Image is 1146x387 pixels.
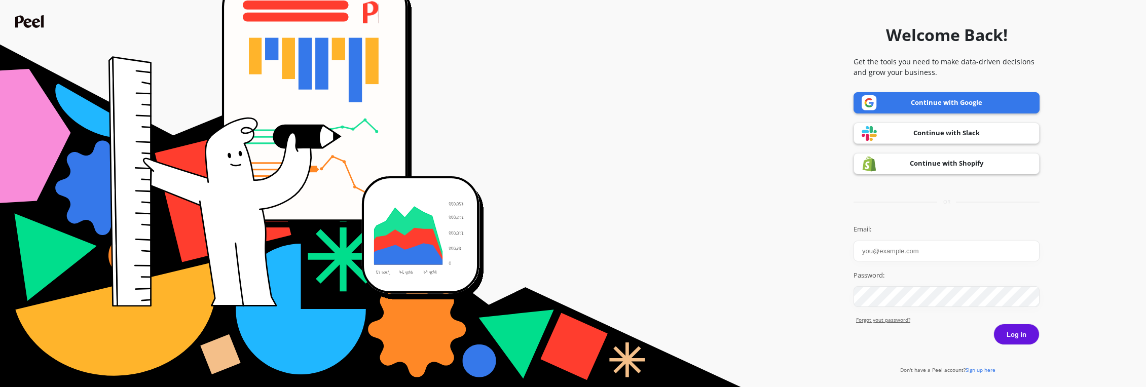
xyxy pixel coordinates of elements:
img: Slack logo [862,126,877,141]
span: Sign up here [966,366,995,373]
a: Continue with Slack [854,123,1040,144]
button: Log in [993,324,1040,345]
a: Continue with Shopify [854,153,1040,174]
img: Peel [15,15,47,28]
input: you@example.com [854,241,1040,261]
img: Shopify logo [862,156,877,172]
p: Get the tools you need to make data-driven decisions and grow your business. [854,56,1040,78]
h1: Welcome Back! [886,23,1008,47]
a: Continue with Google [854,92,1040,113]
a: Forgot yout password? [856,316,1040,324]
label: Email: [854,224,1040,235]
div: or [854,198,1040,206]
img: Google logo [862,95,877,110]
a: Don't have a Peel account?Sign up here [900,366,995,373]
label: Password: [854,270,1040,281]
